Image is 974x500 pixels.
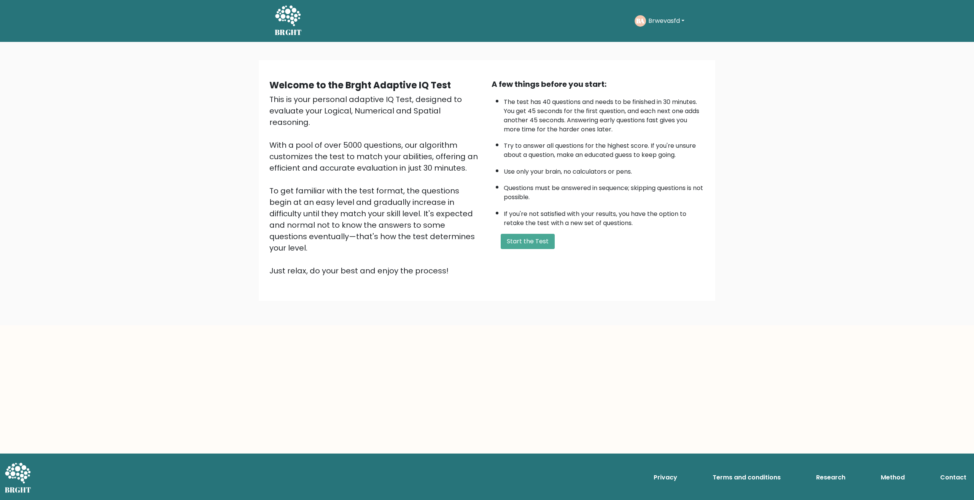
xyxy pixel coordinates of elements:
[504,206,705,228] li: If you're not satisfied with your results, you have the option to retake the test with a new set ...
[492,78,705,90] div: A few things before you start:
[504,163,705,176] li: Use only your brain, no calculators or pens.
[504,137,705,160] li: Try to answer all questions for the highest score. If you're unsure about a question, make an edu...
[504,94,705,134] li: The test has 40 questions and needs to be finished in 30 minutes. You get 45 seconds for the firs...
[275,3,302,39] a: BRGHT
[269,94,482,276] div: This is your personal adaptive IQ Test, designed to evaluate your Logical, Numerical and Spatial ...
[269,79,451,91] b: Welcome to the Brght Adaptive IQ Test
[813,470,848,485] a: Research
[636,16,645,25] text: BA
[646,16,687,26] button: Brwevasfd
[937,470,969,485] a: Contact
[501,234,555,249] button: Start the Test
[710,470,784,485] a: Terms and conditions
[275,28,302,37] h5: BRGHT
[878,470,908,485] a: Method
[504,180,705,202] li: Questions must be answered in sequence; skipping questions is not possible.
[651,470,680,485] a: Privacy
